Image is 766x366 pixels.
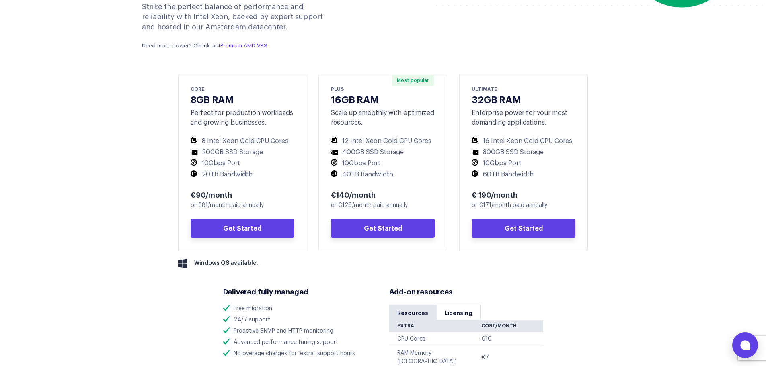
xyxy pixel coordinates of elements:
li: 20TB Bandwidth [191,170,294,179]
div: Strike the perfect balance of performance and reliability with Intel Xeon, backed by expert suppo... [142,2,336,50]
li: 800GB SSD Storage [472,148,575,157]
li: 24/7 support [223,316,377,324]
span: Most popular [392,75,434,86]
span: Windows OS available. [194,259,258,268]
li: 400GB SSD Storage [331,148,435,157]
li: 200GB SSD Storage [191,148,294,157]
li: 12 Intel Xeon Gold CPU Cores [331,137,435,145]
li: Free migration [223,305,377,313]
a: Premium AMD VPS [220,43,267,48]
div: ULTIMATE [472,85,575,92]
th: Extra [389,320,482,332]
h3: Add-on resources [389,286,543,296]
div: or €171/month paid annually [472,201,575,210]
div: or €81/month paid annually [191,201,294,210]
div: Scale up smoothly with optimized resources. [331,108,435,127]
li: Proactive SNMP and HTTP monitoring [223,327,377,335]
div: Enterprise power for your most demanding applications. [472,108,575,127]
li: 10Gbps Port [191,159,294,168]
a: Get Started [472,219,575,238]
td: CPU Cores [389,332,482,346]
li: No overage charges for "extra" support hours [223,350,377,358]
div: €140/month [331,190,435,199]
li: 60TB Bandwidth [472,170,575,179]
p: Need more power? Check out . [142,42,336,50]
div: CORE [191,85,294,92]
li: 8 Intel Xeon Gold CPU Cores [191,137,294,145]
th: Cost/Month [481,320,543,332]
a: Get Started [191,219,294,238]
button: Open chat window [732,332,758,358]
h3: 8GB RAM [191,93,294,105]
li: Advanced performance tuning support [223,338,377,347]
td: €10 [481,332,543,346]
h3: 32GB RAM [472,93,575,105]
li: 16 Intel Xeon Gold CPU Cores [472,137,575,145]
li: 10Gbps Port [331,159,435,168]
h3: Delivered fully managed [223,286,377,296]
div: Perfect for production workloads and growing businesses. [191,108,294,127]
div: or €126/month paid annually [331,201,435,210]
a: Get Started [331,219,435,238]
div: €90/month [191,190,294,199]
div: PLUS [331,85,435,92]
li: 40TB Bandwidth [331,170,435,179]
div: € 190/month [472,190,575,199]
a: Licensing [436,305,481,320]
h3: 16GB RAM [331,93,435,105]
li: 10Gbps Port [472,159,575,168]
a: Resources [389,305,436,320]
